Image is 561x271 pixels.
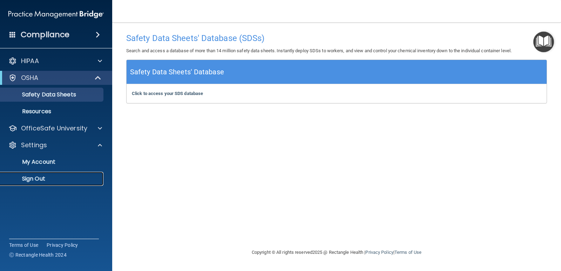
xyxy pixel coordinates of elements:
[394,250,421,255] a: Terms of Use
[21,124,87,133] p: OfficeSafe University
[5,91,100,98] p: Safety Data Sheets
[9,242,38,249] a: Terms of Use
[365,250,393,255] a: Privacy Policy
[47,242,78,249] a: Privacy Policy
[8,7,104,21] img: PMB logo
[9,251,67,258] span: Ⓒ Rectangle Health 2024
[5,175,100,182] p: Sign Out
[533,32,554,52] button: Open Resource Center
[126,47,547,55] p: Search and access a database of more than 14 million safety data sheets. Instantly deploy SDSs to...
[132,91,203,96] a: Click to access your SDS database
[8,141,102,149] a: Settings
[209,241,465,264] div: Copyright © All rights reserved 2025 @ Rectangle Health | |
[126,34,547,43] h4: Safety Data Sheets' Database (SDSs)
[21,141,47,149] p: Settings
[8,124,102,133] a: OfficeSafe University
[5,158,100,165] p: My Account
[440,221,553,249] iframe: Drift Widget Chat Controller
[21,74,39,82] p: OSHA
[8,74,102,82] a: OSHA
[5,108,100,115] p: Resources
[21,30,69,40] h4: Compliance
[130,66,224,78] h5: Safety Data Sheets' Database
[8,57,102,65] a: HIPAA
[21,57,39,65] p: HIPAA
